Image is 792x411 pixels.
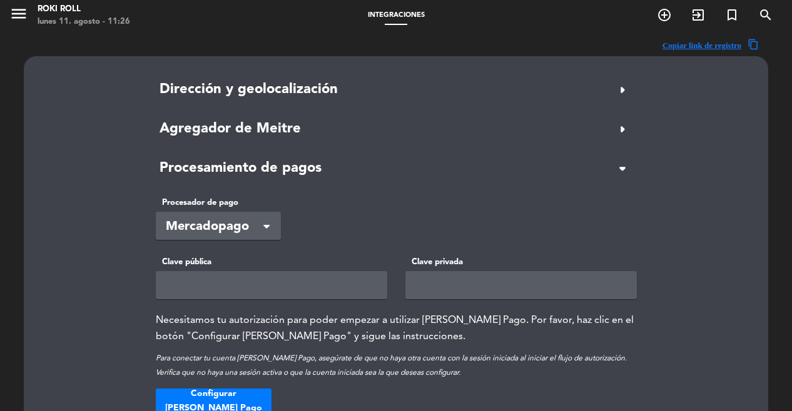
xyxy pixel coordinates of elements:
[9,4,28,23] i: menu
[9,4,28,27] button: menu
[166,217,261,237] span: Mercadopago
[38,16,130,28] div: lunes 11. agosto - 11:26
[156,117,636,141] button: Agregador de Meitrearrow_right
[612,159,632,179] span: arrow_drop_down
[612,119,632,139] span: arrow_right
[156,355,627,377] i: Para conectar tu cuenta [PERSON_NAME] Pago, asegúrate de que no haya otra cuenta con la sesión in...
[691,7,706,22] i: exit_to_app
[748,39,759,52] span: content_copy
[156,196,281,209] label: Procesador de pago
[160,157,322,180] span: Procesamiento de pagos
[758,7,773,22] i: search
[724,7,739,22] i: turned_in_not
[156,157,636,181] button: Procesamiento de pagosarrow_drop_down
[612,80,632,100] span: arrow_right
[405,255,636,269] label: Clave privada
[657,7,672,22] i: add_circle_outline
[362,12,431,19] span: Integraciones
[663,39,741,52] span: Copiar link de registro
[38,3,130,16] div: Roki Roll
[160,79,338,101] span: Dirección y geolocalización
[156,312,636,345] div: Necesitamos tu autorización para poder empezar a utilizar [PERSON_NAME] Pago. Por favor, haz clic...
[156,78,636,102] button: Dirección y geolocalizaciónarrow_right
[156,255,387,269] label: Clave pública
